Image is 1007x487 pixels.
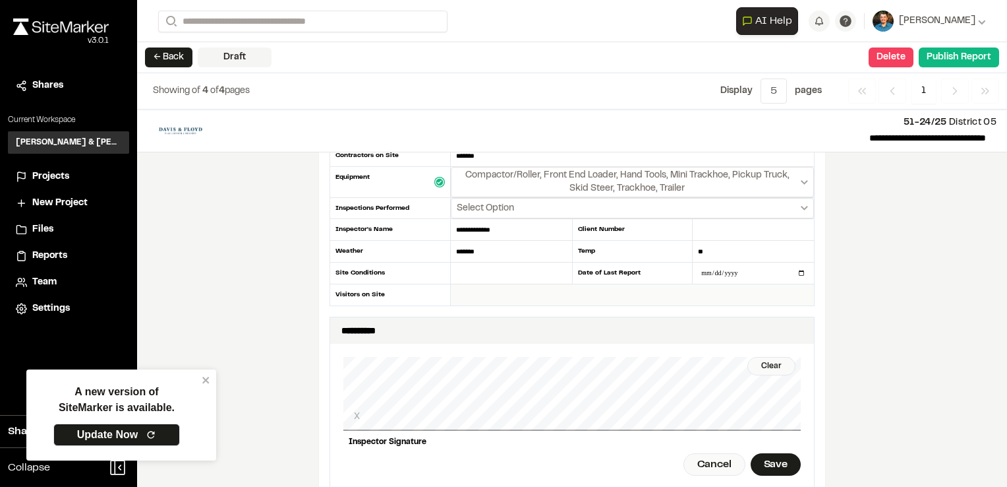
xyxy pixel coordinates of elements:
[572,263,693,284] div: Date of Last Report
[32,222,53,237] span: Files
[153,87,202,95] span: Showing of
[911,79,936,104] span: 1
[16,302,121,316] a: Settings
[457,169,798,195] span: Compactor/Roller, Front End Loader, Hand Tools, Mini Trackhoe, Pickup Truck, Skid Steer, Trackhoe...
[16,249,121,263] a: Reports
[330,145,451,167] div: Contractors on Site
[451,198,814,218] button: Select date range
[202,87,208,95] span: 4
[919,48,999,67] button: Publish Report
[451,167,814,197] button: Select date range
[224,115,996,130] p: District 05
[32,170,69,184] span: Projects
[32,249,67,263] span: Reports
[904,119,947,127] span: 51-24/25
[13,35,109,47] div: Oh geez...please don't...
[683,453,745,476] div: Cancel
[16,79,121,93] a: Shares
[59,384,175,416] p: A new version of SiteMarker is available.
[16,196,121,211] a: New Project
[13,18,109,35] img: rebrand.png
[873,11,894,32] img: User
[32,196,88,211] span: New Project
[720,84,753,98] p: Display
[873,11,986,32] button: [PERSON_NAME]
[848,79,999,104] nav: Navigation
[8,460,50,476] span: Collapse
[148,120,214,141] img: file
[330,167,451,198] div: Equipment
[751,453,801,476] div: Save
[457,202,514,215] span: Select Option
[8,114,129,126] p: Current Workspace
[53,424,180,446] a: Update Now
[145,48,192,67] button: ← Back
[330,219,451,241] div: Inspector's Name
[869,48,913,67] button: Delete
[330,241,451,263] div: Weather
[153,84,250,98] p: of pages
[330,263,451,284] div: Site Conditions
[343,431,801,453] div: Inspector Signature
[572,241,693,263] div: Temp
[795,84,822,98] p: page s
[16,275,121,290] a: Team
[899,14,975,28] span: [PERSON_NAME]
[330,284,451,306] div: Visitors on Site
[736,7,803,35] div: Open AI Assistant
[755,13,792,29] span: AI Help
[32,79,63,93] span: Shares
[198,48,272,67] div: Draft
[219,87,225,95] span: 4
[572,219,693,241] div: Client Number
[32,302,70,316] span: Settings
[202,375,211,385] button: close
[32,275,57,290] span: Team
[747,357,795,375] div: Clear
[736,7,798,35] button: Open AI Assistant
[16,222,121,237] a: Files
[8,424,96,439] span: Share Workspace
[16,170,121,184] a: Projects
[158,11,182,32] button: Search
[16,137,121,148] h3: [PERSON_NAME] & [PERSON_NAME] Inc.
[761,79,787,104] button: 5
[330,198,451,219] div: Inspections Performed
